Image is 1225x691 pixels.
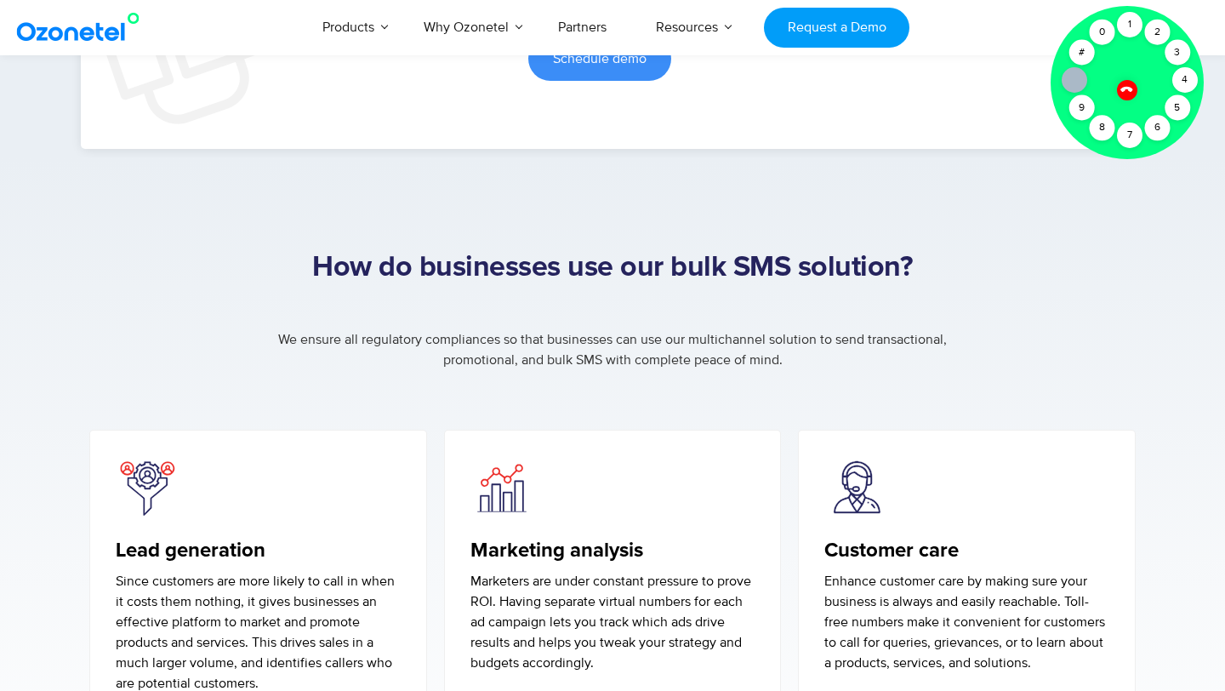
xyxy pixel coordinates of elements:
div: # [1068,40,1094,66]
h5: Marketing analysis [470,539,755,563]
div: 3 [1165,40,1190,66]
div: 5 [1165,95,1190,121]
h2: How do businesses use our bulk SMS solution? [81,251,1144,319]
span: We ensure all regulatory compliances so that businesses can use our multichannel solution to send... [278,331,947,368]
div: 8 [1089,115,1114,140]
span: Schedule demo [553,52,647,66]
h5: Customer care [824,539,1109,563]
div: 6 [1144,115,1170,140]
div: 9 [1068,95,1094,121]
p: Marketers are under constant pressure to prove ROI. Having separate virtual numbers for each ad c... [470,571,755,673]
a: Request a Demo [764,8,909,48]
div: 1 [1117,12,1142,37]
a: Schedule demo [528,37,671,81]
div: 2 [1144,20,1170,45]
div: 7 [1117,123,1142,148]
div: 4 [1172,67,1198,93]
div: 0 [1089,20,1114,45]
h5: Lead generation [116,539,401,563]
p: Enhance customer care by making sure your business is always and easily reachable. Toll-free numb... [824,571,1109,673]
